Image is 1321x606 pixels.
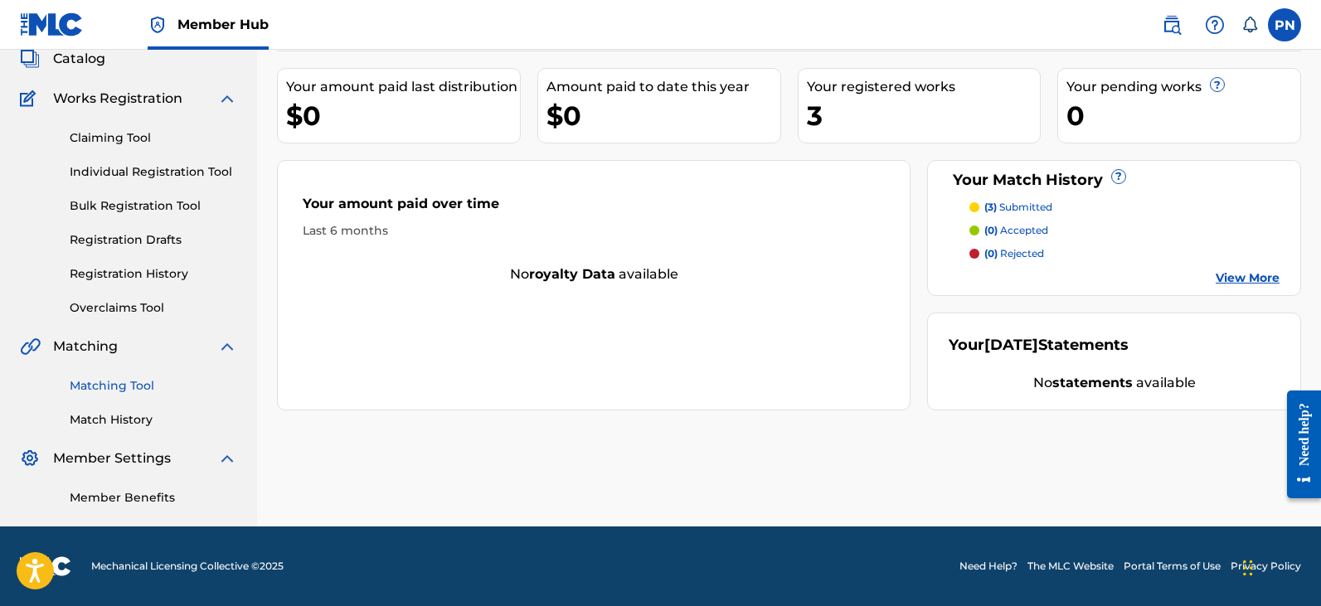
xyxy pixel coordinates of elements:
[546,97,780,134] div: $0
[1268,8,1301,41] div: User Menu
[1066,77,1300,97] div: Your pending works
[286,97,520,134] div: $0
[177,15,269,34] span: Member Hub
[20,49,105,69] a: CatalogCatalog
[217,448,237,468] img: expand
[20,12,84,36] img: MLC Logo
[949,169,1280,191] div: Your Match History
[1241,17,1258,33] div: Notifications
[217,337,237,356] img: expand
[807,77,1041,97] div: Your registered works
[1231,559,1301,574] a: Privacy Policy
[53,337,118,356] span: Matching
[286,77,520,97] div: Your amount paid last distribution
[20,89,41,109] img: Works Registration
[1112,170,1125,183] span: ?
[70,231,237,249] a: Registration Drafts
[70,299,237,317] a: Overclaims Tool
[949,334,1129,356] div: Your Statements
[984,246,1044,261] p: rejected
[807,97,1041,134] div: 3
[984,223,1048,238] p: accepted
[303,194,885,222] div: Your amount paid over time
[148,15,168,35] img: Top Rightsholder
[70,129,237,147] a: Claiming Tool
[70,163,237,181] a: Individual Registration Tool
[1066,97,1300,134] div: 0
[969,246,1280,261] a: (0) rejected
[949,373,1280,393] div: No available
[1243,543,1253,593] div: Drag
[20,49,40,69] img: Catalog
[70,411,237,429] a: Match History
[529,266,615,282] strong: royalty data
[1205,15,1225,35] img: help
[70,489,237,507] a: Member Benefits
[1275,377,1321,511] iframe: Resource Center
[20,556,71,576] img: logo
[53,89,182,109] span: Works Registration
[1155,8,1188,41] a: Public Search
[984,200,1052,215] p: submitted
[959,559,1017,574] a: Need Help?
[984,247,998,259] span: (0)
[20,448,40,468] img: Member Settings
[969,200,1280,215] a: (3) submitted
[20,337,41,356] img: Matching
[278,264,910,284] div: No available
[1198,8,1231,41] div: Help
[53,49,105,69] span: Catalog
[984,201,997,213] span: (3)
[303,222,885,240] div: Last 6 months
[70,377,237,395] a: Matching Tool
[70,265,237,283] a: Registration History
[546,77,780,97] div: Amount paid to date this year
[1211,78,1224,91] span: ?
[217,89,237,109] img: expand
[1052,375,1133,390] strong: statements
[1124,559,1221,574] a: Portal Terms of Use
[969,223,1280,238] a: (0) accepted
[1238,526,1321,606] iframe: Chat Widget
[53,448,171,468] span: Member Settings
[1027,559,1114,574] a: The MLC Website
[1216,269,1280,287] a: View More
[1162,15,1182,35] img: search
[984,336,1038,354] span: [DATE]
[70,197,237,215] a: Bulk Registration Tool
[91,559,284,574] span: Mechanical Licensing Collective © 2025
[984,224,998,236] span: (0)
